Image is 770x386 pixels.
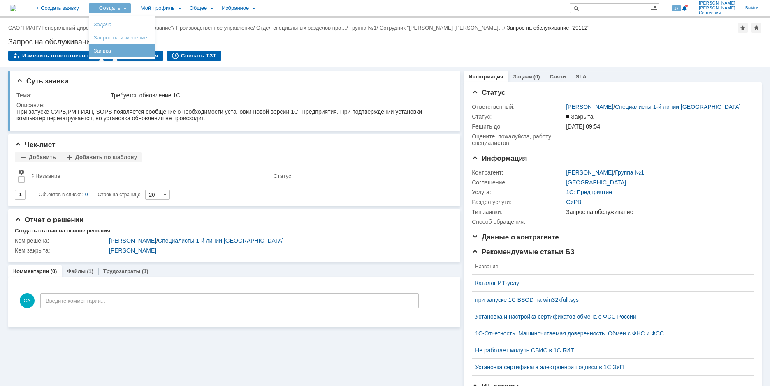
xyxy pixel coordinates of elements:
a: ОАО "ГИАП" [8,25,39,31]
i: Строк на странице: [39,190,142,200]
a: Установка сертификата электронной подписи в 1С ЗУП [475,364,744,370]
a: Файлы [67,268,86,274]
div: Добавить в избранное [738,23,748,33]
div: Запрос на обслуживание "29112" [8,38,762,46]
a: Специалисты 1-й линии [GEOGRAPHIC_DATA] [158,237,284,244]
div: Соглашение: [472,179,564,186]
span: 17 [672,5,681,11]
div: Тема: [16,92,109,99]
div: (1) [142,268,148,274]
div: / [566,103,741,110]
div: / [109,237,448,244]
span: [PERSON_NAME] [699,6,735,11]
div: Кем закрыта: [15,247,107,254]
div: 0 [85,190,88,200]
a: [PERSON_NAME] [566,103,613,110]
a: [PERSON_NAME] [566,169,613,176]
a: 1С: Предприятие [566,189,612,195]
span: Сергеевич [699,11,735,16]
div: Раздел услуги: [472,199,564,205]
div: / [256,25,350,31]
a: Задача [90,20,153,30]
div: Решить до: [472,123,564,130]
a: Генеральный директор [42,25,100,31]
div: Ответственный: [472,103,564,110]
div: / [176,25,257,31]
th: Статус [270,165,447,186]
div: (0) [533,74,540,80]
th: Название [28,165,270,186]
div: / [380,25,507,31]
a: Трудозатраты [103,268,141,274]
span: Информация [472,154,527,162]
a: Перейти на домашнюю страницу [10,5,16,11]
a: Отдел специальных разделов про… [256,25,346,31]
a: Не работает модуль СБИС в 1С БИТ [475,347,744,354]
a: Специалисты 1-й линии [GEOGRAPHIC_DATA] [615,103,741,110]
a: Каталог ИТ-услуг [475,280,744,286]
span: Расширенный поиск [651,4,659,11]
a: Группа №1 [350,25,377,31]
a: Заявка [90,46,153,56]
a: Задачи [513,74,532,80]
span: [PERSON_NAME] [699,1,735,6]
div: Сделать домашней страницей [751,23,761,33]
a: СУРВ [566,199,581,205]
div: (1) [87,268,93,274]
div: Создать статью на основе решения [15,227,110,234]
a: [PERSON_NAME] [109,247,156,254]
span: Данные о контрагенте [472,233,559,241]
div: Тип заявки: [472,209,564,215]
span: Статус [472,89,505,96]
a: Запрос на изменение [90,33,153,43]
div: Запрос на обслуживание [566,209,749,215]
a: Связи [550,74,566,80]
a: Комментарии [13,268,49,274]
div: / [566,169,644,176]
span: Чек-лист [15,141,56,149]
span: [DATE] 09:54 [566,123,600,130]
img: logo [10,5,16,11]
a: 1С-Отчетность. Машиночитаемая доверенность. Обмен с ФНС и ФСС [475,330,744,337]
div: Oцените, пожалуйста, работу специалистов: [472,133,564,146]
a: Производственное управление [176,25,253,31]
div: Создать [89,3,131,13]
span: Настройки [18,169,25,175]
div: Статус [274,173,291,179]
a: Группа №1 [615,169,644,176]
a: [PERSON_NAME] [109,237,156,244]
span: Суть заявки [16,77,68,85]
span: СА [20,293,35,308]
a: Сотрудник "[PERSON_NAME] [PERSON_NAME]… [380,25,504,31]
div: / [8,25,42,31]
div: Название [35,173,60,179]
div: Услуга: [472,189,564,195]
div: Описание: [16,102,450,108]
div: / [42,25,103,31]
a: SLA [576,74,587,80]
div: Запрос на обслуживание "29112" [507,25,589,31]
div: Требуется обновление 1С [111,92,448,99]
a: при запуске 1С BSOD на win32kfull.sys [475,296,744,303]
div: (0) [51,268,57,274]
div: Контрагент: [472,169,564,176]
th: Название [472,259,747,275]
span: Закрыта [566,113,593,120]
span: Объектов в списке: [39,192,83,198]
span: Рекомендуемые статьи БЗ [472,248,575,256]
div: / [350,25,380,31]
a: Информация [468,74,503,80]
div: Способ обращения: [472,218,564,225]
a: Установка и настройка сертификатов обмена с ФСС России [475,313,744,320]
div: Кем решена: [15,237,107,244]
a: [GEOGRAPHIC_DATA] [566,179,626,186]
div: Статус: [472,113,564,120]
span: Отчет о решении [15,216,83,224]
